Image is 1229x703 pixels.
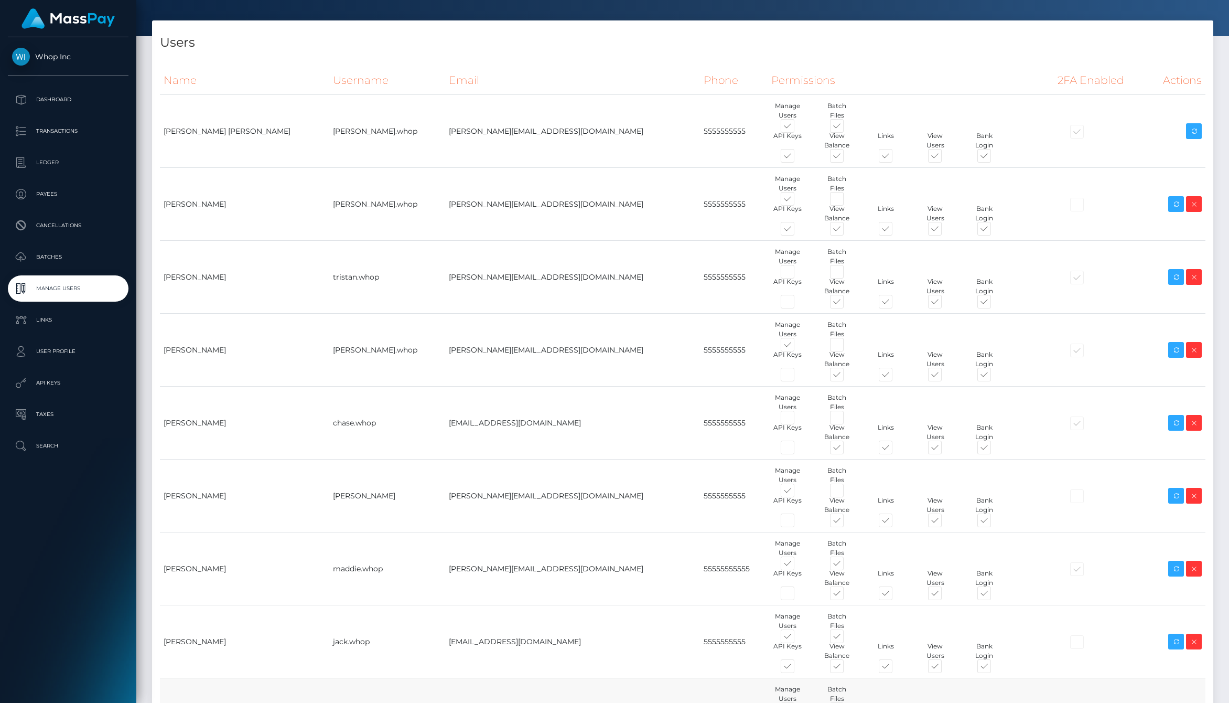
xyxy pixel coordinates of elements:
a: API Keys [8,370,128,396]
div: Batch Files [812,539,861,558]
td: 5555555555 [700,460,768,532]
div: Manage Users [763,393,813,412]
div: Bank Login [960,204,1009,223]
div: Manage Users [763,466,813,485]
div: API Keys [763,204,813,223]
td: [PERSON_NAME].whop [329,95,445,168]
p: Transactions [12,123,124,139]
div: API Keys [763,131,813,150]
p: Dashboard [12,92,124,108]
div: View Balance [812,204,861,223]
td: [EMAIL_ADDRESS][DOMAIN_NAME] [445,387,700,460]
div: Manage Users [763,320,813,339]
a: Search [8,433,128,459]
td: 5555555555 [700,314,768,387]
img: Whop Inc [12,48,30,66]
td: 55555555555 [700,532,768,605]
p: Batches [12,249,124,265]
a: Cancellations [8,212,128,239]
div: View Users [911,496,960,515]
td: [PERSON_NAME][EMAIL_ADDRESS][DOMAIN_NAME] [445,532,700,605]
div: Batch Files [812,320,861,339]
td: [PERSON_NAME] [160,387,329,460]
p: Search [12,438,124,454]
th: Username [329,66,445,95]
div: API Keys [763,642,813,661]
p: API Keys [12,375,124,391]
td: [PERSON_NAME] [160,532,329,605]
td: chase.whop [329,387,445,460]
div: Manage Users [763,539,813,558]
td: [PERSON_NAME] [160,605,329,678]
td: [PERSON_NAME][EMAIL_ADDRESS][DOMAIN_NAME] [445,95,700,168]
img: MassPay Logo [21,8,115,29]
div: API Keys [763,569,813,588]
a: Taxes [8,401,128,428]
td: 5555555555 [700,241,768,314]
th: Email [445,66,700,95]
th: Permissions [768,66,1054,95]
td: [PERSON_NAME] [329,460,445,532]
div: Batch Files [812,393,861,412]
div: Batch Files [812,247,861,266]
div: Batch Files [812,101,861,120]
a: Links [8,307,128,333]
th: Actions [1147,66,1205,95]
div: View Users [911,131,960,150]
div: Batch Files [812,174,861,193]
div: Bank Login [960,350,1009,369]
div: View Users [911,569,960,588]
div: View Users [911,204,960,223]
th: Phone [700,66,768,95]
div: View Balance [812,350,861,369]
p: Ledger [12,155,124,171]
td: maddie.whop [329,532,445,605]
div: View Balance [812,131,861,150]
div: View Balance [812,423,861,442]
a: Batches [8,244,128,270]
div: Links [861,277,911,296]
td: tristan.whop [329,241,445,314]
a: Ledger [8,150,128,176]
td: 5555555555 [700,387,768,460]
td: [PERSON_NAME] [160,168,329,241]
td: [PERSON_NAME][EMAIL_ADDRESS][DOMAIN_NAME] [445,168,700,241]
p: Taxes [12,407,124,422]
td: [PERSON_NAME] [160,241,329,314]
div: View Users [911,642,960,661]
span: Whop Inc [8,52,128,61]
a: Dashboard [8,87,128,113]
td: [PERSON_NAME] [160,314,329,387]
td: [PERSON_NAME].whop [329,168,445,241]
div: API Keys [763,277,813,296]
div: Links [861,423,911,442]
div: Bank Login [960,131,1009,150]
a: User Profile [8,338,128,365]
div: View Balance [812,569,861,588]
div: Links [861,569,911,588]
td: jack.whop [329,605,445,678]
td: [EMAIL_ADDRESS][DOMAIN_NAME] [445,605,700,678]
td: 5555555555 [700,168,768,241]
p: Manage Users [12,281,124,296]
th: 2FA Enabled [1054,66,1147,95]
h4: Users [160,34,1205,52]
div: Links [861,204,911,223]
p: User Profile [12,344,124,359]
div: View Users [911,350,960,369]
div: View Balance [812,496,861,515]
div: View Users [911,423,960,442]
td: 5555555555 [700,95,768,168]
div: View Users [911,277,960,296]
td: [PERSON_NAME][EMAIL_ADDRESS][DOMAIN_NAME] [445,314,700,387]
div: Bank Login [960,642,1009,661]
td: [PERSON_NAME][EMAIL_ADDRESS][DOMAIN_NAME] [445,460,700,532]
td: [PERSON_NAME] [PERSON_NAME] [160,95,329,168]
div: Batch Files [812,612,861,631]
div: View Balance [812,642,861,661]
div: Links [861,131,911,150]
a: Payees [8,181,128,207]
div: Links [861,350,911,369]
a: Transactions [8,118,128,144]
p: Payees [12,186,124,202]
